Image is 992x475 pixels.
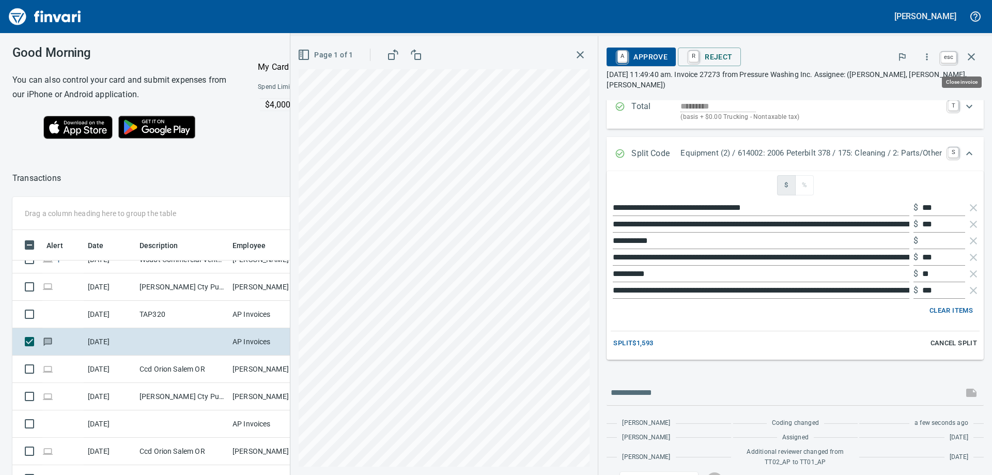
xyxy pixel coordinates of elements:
p: $ [913,218,918,231]
h5: [PERSON_NAME] [894,11,956,22]
button: More [916,45,938,68]
a: R [689,51,699,62]
span: Online transaction [42,393,53,400]
p: Transactions [12,172,61,185]
img: Get it on Google Play [113,110,202,144]
td: [PERSON_NAME] [228,273,306,301]
p: Split Code [631,147,680,161]
div: Expand [607,137,984,171]
a: esc [941,52,956,63]
p: $4,000 / month [265,99,474,111]
td: [PERSON_NAME] [228,383,306,410]
td: [PERSON_NAME] Cty Public Works [GEOGRAPHIC_DATA] [GEOGRAPHIC_DATA] [135,273,228,301]
span: [DATE] [950,452,968,463]
p: $ [913,251,918,264]
img: Finvari [6,4,84,29]
td: Ccd Orion Salem OR [135,356,228,383]
td: [DATE] [84,273,135,301]
td: [DATE] [84,410,135,438]
td: AP Invoices [228,301,306,328]
button: AApprove [607,48,676,66]
td: [DATE] [84,356,135,383]
span: Online transaction [42,365,53,372]
span: Alert [47,239,76,252]
p: $ [913,235,918,247]
button: Cancel Split [928,335,980,351]
span: Coding changed [772,418,819,428]
button: RReject [678,48,740,66]
span: Split transaction [53,256,64,263]
a: T [948,100,958,111]
td: TAP320 [135,301,228,328]
p: [DATE] 11:49:40 am. Invoice 27273 from Pressure Washing Inc. Assignee: ([PERSON_NAME], [PERSON_NA... [607,69,984,90]
button: Split$1,593 [611,335,656,351]
span: $ [781,179,792,191]
a: A [617,51,627,62]
span: Additional reviewer changed from TT02_AP to TT01_AP [738,447,853,468]
button: Remove Line Item [967,251,980,264]
td: AP Invoices [228,328,306,356]
span: Clear Items [929,305,973,317]
button: Flag [891,45,913,68]
span: Employee [233,239,279,252]
span: Page 1 of 1 [300,49,353,62]
button: Remove Line Item [967,268,980,280]
div: Expand [607,94,984,129]
button: Remove Line Item [967,235,980,247]
button: Clear Items [927,303,975,319]
span: Has messages [42,338,53,345]
p: (basis + $0.00 Trucking - Nontaxable tax) [680,112,942,122]
td: Ccd Orion Salem OR [135,438,228,465]
span: a few seconds ago [915,418,968,428]
span: [PERSON_NAME] [622,418,670,428]
span: Online transaction [42,283,53,290]
span: % [799,179,810,191]
span: Split $1,593 [613,338,653,349]
p: Total [631,100,680,122]
td: [DATE] [84,301,135,328]
button: [PERSON_NAME] [892,8,959,24]
td: [PERSON_NAME] [228,438,306,465]
td: [DATE] [84,328,135,356]
span: This records your message into the invoice and notifies anyone mentioned [959,380,984,405]
span: Online transaction [42,448,53,454]
span: Reject [686,48,732,66]
p: $ [913,202,918,214]
span: Description [139,239,192,252]
span: Online transaction [42,256,53,263]
h3: Good Morning [12,45,232,60]
span: [DATE] [950,433,968,443]
span: Cancel Split [931,338,977,349]
span: [PERSON_NAME] [622,433,670,443]
p: Drag a column heading here to group the table [25,208,176,219]
button: $ [777,175,796,195]
p: Equipment (2) / 614002: 2006 Peterbilt 378 / 175: Cleaning / 2: Parts/Other [680,147,942,159]
button: Page 1 of 1 [296,45,357,65]
a: S [948,147,958,158]
p: Online allowed [250,111,475,121]
button: Remove Line Item [967,218,980,231]
span: Approve [615,48,668,66]
button: Remove Line Item [967,202,980,214]
nav: breadcrumb [12,172,61,185]
span: Date [88,239,117,252]
button: % [795,175,814,195]
span: Employee [233,239,266,252]
td: [PERSON_NAME] Cty Public Works [GEOGRAPHIC_DATA] [GEOGRAPHIC_DATA] [135,383,228,410]
td: [PERSON_NAME] [228,356,306,383]
span: [PERSON_NAME] [622,452,670,463]
span: Assigned [782,433,809,443]
td: [DATE] [84,438,135,465]
p: $ [913,268,918,280]
td: AP Invoices [228,410,306,438]
td: [DATE] [84,383,135,410]
button: Remove Line Item [967,284,980,297]
span: Spend Limits [258,82,384,93]
span: Description [139,239,178,252]
span: Date [88,239,104,252]
span: Alert [47,239,63,252]
img: Download on the App Store [43,116,113,139]
p: $ [913,284,918,297]
p: My Card (···2815) [258,61,335,73]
